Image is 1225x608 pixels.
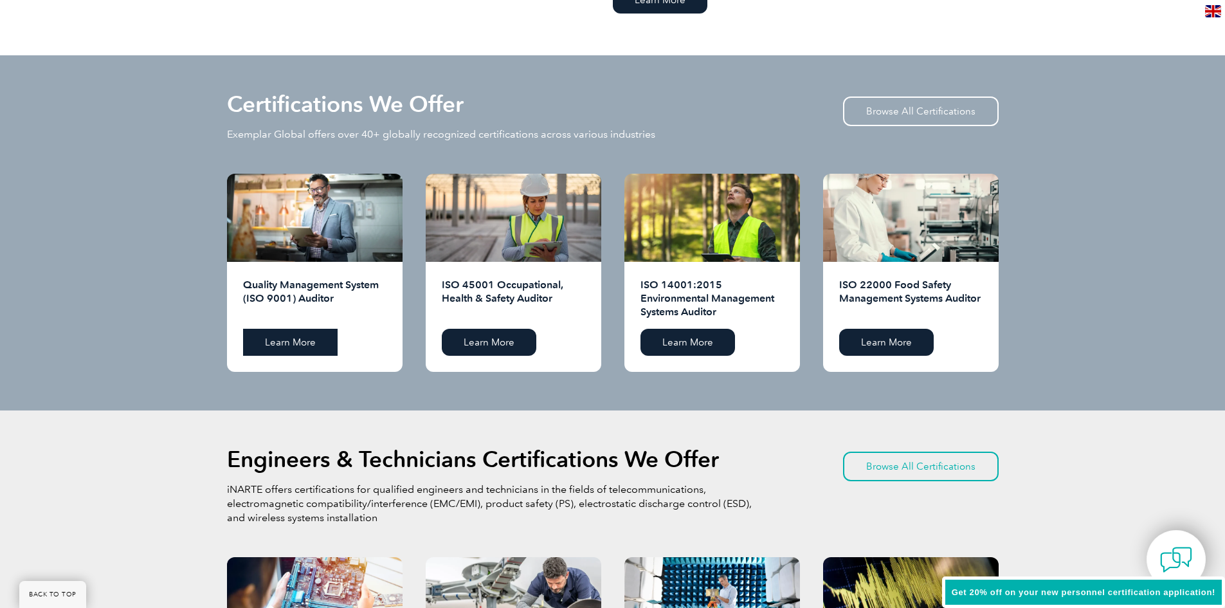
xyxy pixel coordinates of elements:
h2: ISO 45001 Occupational, Health & Safety Auditor [442,278,585,319]
h2: ISO 14001:2015 Environmental Management Systems Auditor [640,278,784,319]
a: Learn More [839,329,934,356]
a: Browse All Certifications [843,97,999,126]
img: en [1205,5,1221,17]
a: Browse All Certifications [843,452,999,481]
p: Exemplar Global offers over 40+ globally recognized certifications across various industries [227,127,655,142]
h2: ISO 22000 Food Safety Management Systems Auditor [839,278,983,319]
a: Learn More [243,329,338,356]
a: Learn More [442,329,536,356]
img: contact-chat.png [1160,544,1192,576]
a: Learn More [640,329,735,356]
h2: Quality Management System (ISO 9001) Auditor [243,278,386,319]
span: Get 20% off on your new personnel certification application! [952,587,1215,597]
h2: Engineers & Technicians Certifications We Offer [227,449,719,470]
p: iNARTE offers certifications for qualified engineers and technicians in the fields of telecommuni... [227,483,754,525]
h2: Certifications We Offer [227,94,464,115]
a: BACK TO TOP [19,581,86,608]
